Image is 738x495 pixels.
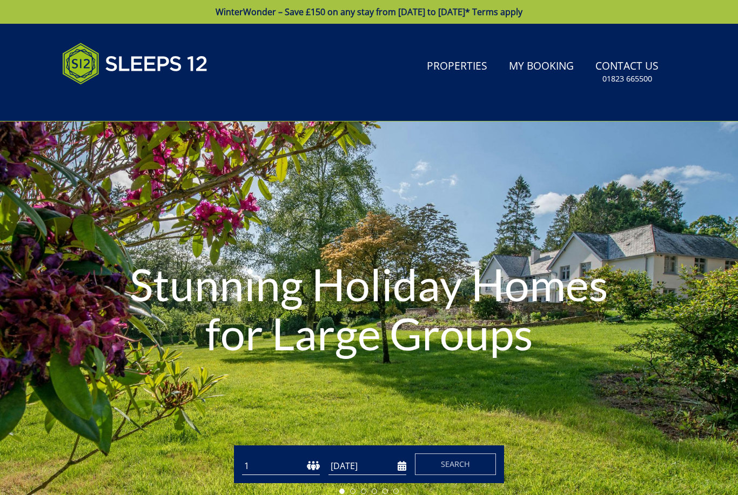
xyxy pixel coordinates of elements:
[415,453,496,475] button: Search
[505,55,578,79] a: My Booking
[62,37,208,91] img: Sleeps 12
[328,457,406,475] input: Arrival Date
[111,238,627,378] h1: Stunning Holiday Homes for Large Groups
[422,55,492,79] a: Properties
[441,459,470,469] span: Search
[591,55,663,90] a: Contact Us01823 665500
[57,97,170,106] iframe: Customer reviews powered by Trustpilot
[602,73,652,84] small: 01823 665500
